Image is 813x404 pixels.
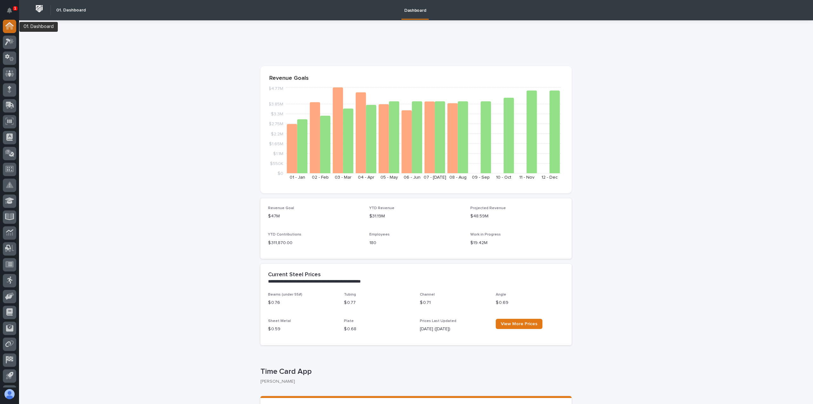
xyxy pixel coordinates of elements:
tspan: $550K [270,161,283,166]
text: 02 - Feb [312,175,329,180]
tspan: $2.75M [269,122,283,126]
div: Notifications1 [8,8,16,18]
p: [PERSON_NAME] [260,379,567,384]
span: Tubing [344,293,356,297]
tspan: $3.3M [271,112,283,116]
span: Channel [420,293,435,297]
text: 03 - Mar [335,175,352,180]
span: Angle [496,293,506,297]
p: $ 0.69 [496,299,564,306]
p: $48.59M [470,213,564,220]
text: 08 - Aug [449,175,467,180]
p: $47M [268,213,362,220]
text: 06 - Jun [404,175,420,180]
tspan: $2.2M [271,132,283,136]
h2: 01. Dashboard [56,8,86,13]
tspan: $0 [278,171,283,176]
text: 05 - May [380,175,398,180]
p: $ 0.71 [420,299,488,306]
tspan: $1.1M [273,151,283,156]
span: Revenue Goal [268,206,294,210]
img: Workspace Logo [33,3,45,15]
text: 07 - [DATE] [424,175,446,180]
span: View More Prices [501,322,537,326]
span: Prices Last Updated [420,319,456,323]
button: Notifications [3,4,16,17]
span: Plate [344,319,354,323]
p: $ 0.76 [268,299,336,306]
text: 04 - Apr [358,175,374,180]
span: Work in Progress [470,233,501,236]
p: $ 0.59 [268,326,336,332]
p: 1 [14,6,16,10]
p: $ 311,870.00 [268,240,362,246]
tspan: $4.77M [268,86,283,91]
text: 09 - Sep [472,175,490,180]
span: Projected Revenue [470,206,506,210]
h2: Current Steel Prices [268,271,321,278]
p: $19.42M [470,240,564,246]
button: users-avatar [3,387,16,401]
a: View More Prices [496,319,542,329]
p: $ 0.77 [344,299,412,306]
p: $31.19M [369,213,463,220]
text: 10 - Oct [496,175,511,180]
span: YTD Contributions [268,233,301,236]
p: $ 0.68 [344,326,412,332]
tspan: $1.65M [269,141,283,146]
span: YTD Revenue [369,206,394,210]
span: Beams (under 55#) [268,293,302,297]
p: [DATE] ([DATE]) [420,326,488,332]
text: 12 - Dec [541,175,558,180]
span: Sheet Metal [268,319,291,323]
text: 11 - Nov [519,175,534,180]
span: Employees [369,233,390,236]
tspan: $3.85M [268,102,283,106]
p: Revenue Goals [269,75,563,82]
p: Time Card App [260,367,569,376]
text: 01 - Jan [290,175,305,180]
p: 180 [369,240,463,246]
